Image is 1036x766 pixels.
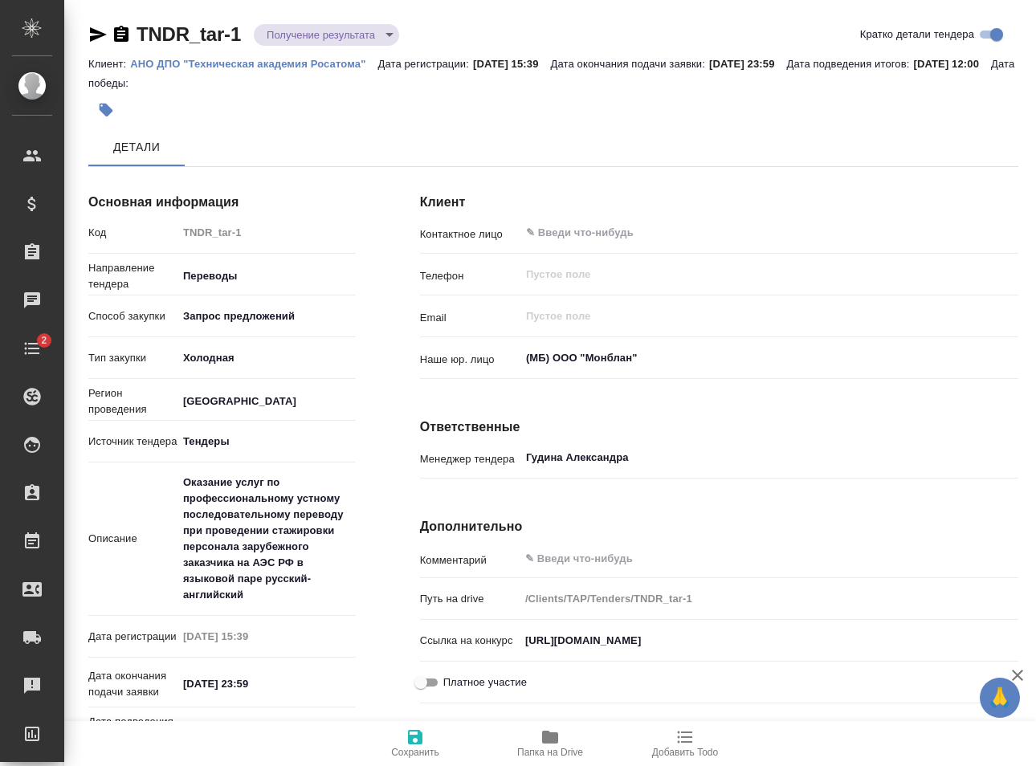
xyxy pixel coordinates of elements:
[88,714,177,746] p: Дата подведения итогов
[652,747,718,758] span: Добавить Todo
[88,385,177,418] p: Регион проведения
[88,260,177,292] p: Направление тендера
[420,310,520,326] p: Email
[1009,357,1013,360] button: Open
[4,328,60,369] a: 2
[31,332,56,348] span: 2
[262,28,380,42] button: Получение результата
[517,747,583,758] span: Папка на Drive
[420,193,1018,212] h4: Клиент
[420,352,520,368] p: Наше юр. лицо
[177,469,356,609] textarea: Оказание услуг по профессиональному устному последовательному переводу при проведении стажировки ...
[391,747,439,758] span: Сохранить
[551,58,709,70] p: Дата окончания подачи заявки:
[177,344,356,372] div: Холодная
[420,268,520,284] p: Телефон
[177,303,356,330] div: Запрос предложений
[88,308,177,324] p: Способ закупки
[177,672,318,695] input: ✎ Введи что-нибудь
[473,58,551,70] p: [DATE] 15:39
[420,552,520,568] p: Комментарий
[88,350,177,366] p: Тип закупки
[524,307,981,326] input: Пустое поле
[787,58,914,70] p: Дата подведения итогов:
[177,625,318,648] input: Пустое поле
[177,428,356,455] div: [GEOGRAPHIC_DATA]
[420,418,1018,437] h4: Ответственные
[88,25,108,44] button: Скопировать ссылку для ЯМессенджера
[420,517,1018,536] h4: Дополнительно
[524,265,981,284] input: Пустое поле
[618,721,753,766] button: Добавить Todo
[88,225,177,241] p: Код
[177,388,356,415] div: [GEOGRAPHIC_DATA]
[980,678,1020,718] button: 🙏
[177,221,356,244] input: Пустое поле
[130,56,377,70] a: АНО ДПО "Техническая академия Росатома"
[420,226,520,242] p: Контактное лицо
[88,629,177,645] p: Дата регистрации
[483,721,618,766] button: Папка на Drive
[88,193,356,212] h4: Основная информация
[420,633,520,649] p: Ссылка на конкурс
[88,668,177,700] p: Дата окончания подачи заявки
[913,58,991,70] p: [DATE] 12:00
[137,23,241,45] a: TNDR_tar-1
[130,58,377,70] p: АНО ДПО "Техническая академия Росатома"
[88,434,177,450] p: Источник тендера
[709,58,787,70] p: [DATE] 23:59
[986,681,1014,715] span: 🙏
[1009,231,1013,234] button: Open
[1009,456,1013,459] button: Open
[254,24,399,46] div: Получение результата
[112,25,131,44] button: Скопировать ссылку
[177,718,318,741] input: ✎ Введи что-нибудь
[520,629,1018,652] input: ✎ Введи что-нибудь
[420,591,520,607] p: Путь на drive
[88,531,177,547] p: Описание
[348,721,483,766] button: Сохранить
[524,223,960,242] input: ✎ Введи что-нибудь
[443,674,527,691] span: Платное участие
[98,137,175,157] span: Детали
[88,58,130,70] p: Клиент:
[420,451,520,467] p: Менеджер тендера
[88,92,124,128] button: Добавить тэг
[177,263,356,290] div: Переводы
[378,58,473,70] p: Дата регистрации:
[860,26,974,43] span: Кратко детали тендера
[520,587,1018,610] input: Пустое поле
